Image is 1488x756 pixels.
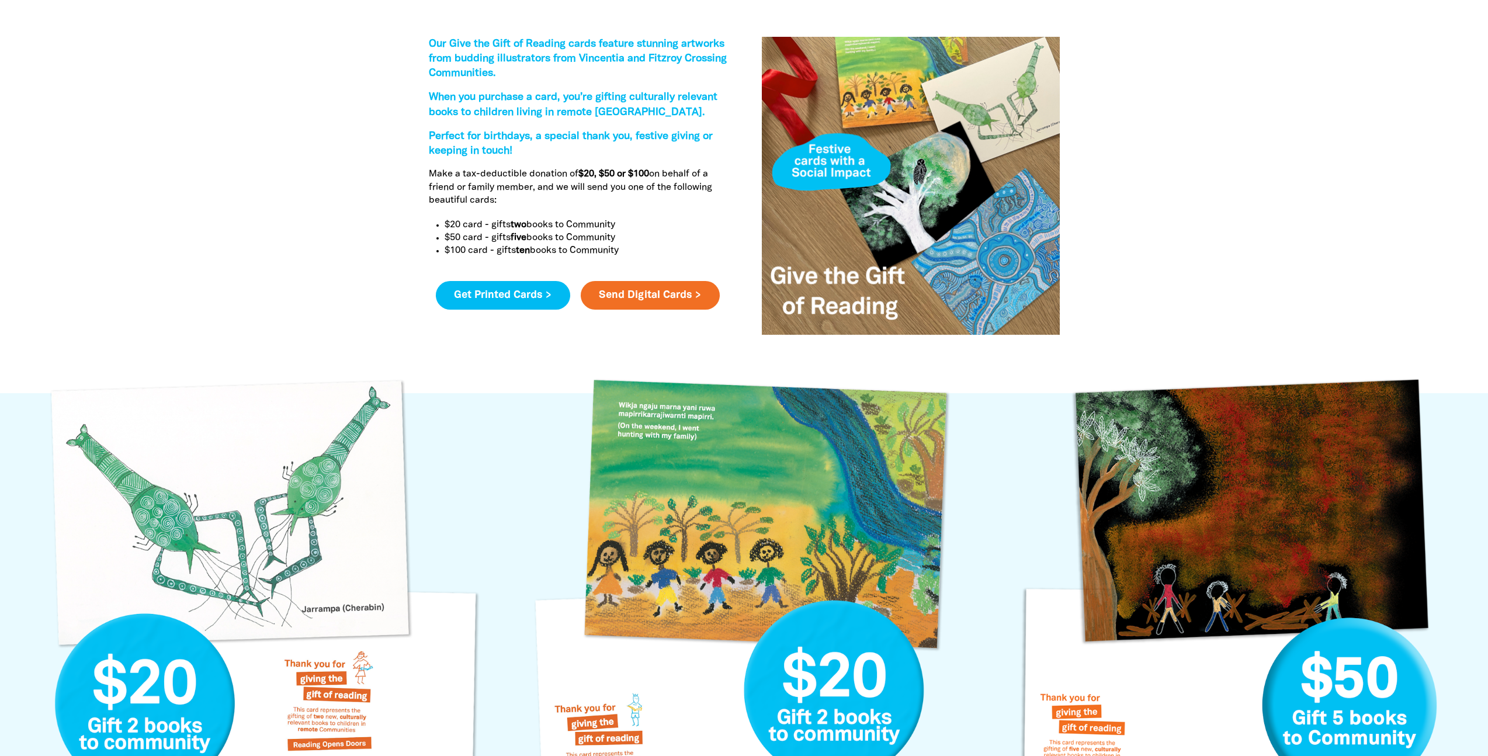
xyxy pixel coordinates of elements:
[436,281,570,310] a: Get Printed Cards >
[516,247,530,255] strong: ten
[445,244,727,257] p: $100 card - gifts books to Community
[429,131,713,156] span: Perfect for birthdays, a special thank you, festive giving or keeping in touch!
[578,170,649,178] strong: $20, $50 or $100
[445,219,727,231] p: $20 card - gifts books to Community
[429,168,727,207] p: Make a tax-deductible donation of on behalf of a friend or family member, and we will send you on...
[429,92,717,117] span: When you purchase a card, you’re gifting culturally relevant books to children living in remote [...
[429,39,727,78] span: Our Give the Gift of Reading cards feature stunning artworks from budding illustrators from Vince...
[511,234,526,242] strong: five
[445,231,727,244] p: $50 card - gifts books to Community
[511,221,526,229] strong: two
[581,281,720,310] a: Send Digital Cards >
